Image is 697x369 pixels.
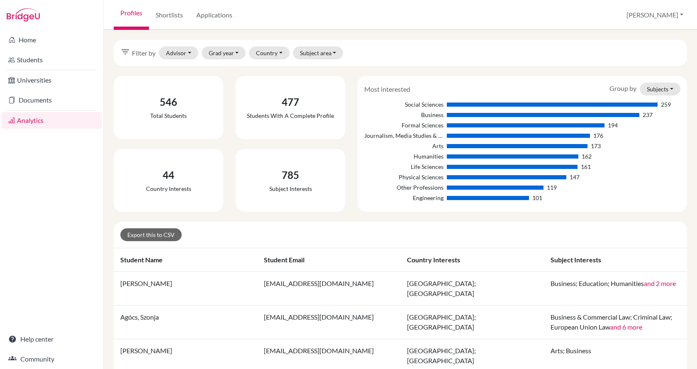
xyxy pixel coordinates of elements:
[661,100,671,109] div: 259
[364,193,443,202] div: Engineering
[608,121,618,130] div: 194
[247,95,334,110] div: 477
[150,95,187,110] div: 546
[544,248,687,272] th: Subject interests
[114,305,257,339] td: Agócs, Szonja
[120,47,130,57] i: filter_list
[269,168,312,183] div: 785
[2,112,102,129] a: Analytics
[364,173,443,181] div: Physical Sciences
[644,279,676,288] button: and 2 more
[257,272,401,305] td: [EMAIL_ADDRESS][DOMAIN_NAME]
[591,142,601,150] div: 173
[2,51,102,68] a: Students
[400,272,544,305] td: [GEOGRAPHIC_DATA]; [GEOGRAPHIC_DATA]
[364,142,443,150] div: Arts
[581,162,591,171] div: 161
[146,168,191,183] div: 44
[257,305,401,339] td: [EMAIL_ADDRESS][DOMAIN_NAME]
[547,183,557,192] div: 119
[544,305,687,339] td: Business & Commercial Law; Criminal Law; European Union Law
[159,46,198,59] button: Advisor
[364,100,443,109] div: Social Sciences
[532,193,542,202] div: 101
[570,173,580,181] div: 147
[364,162,443,171] div: Life Sciences
[7,8,40,22] img: Bridge-U
[358,84,417,94] div: Most interested
[582,152,592,161] div: 162
[247,111,334,120] div: Students with a complete profile
[2,331,102,347] a: Help center
[364,121,443,130] div: Formal Sciences
[364,183,443,192] div: Other Professions
[269,184,312,193] div: Subject interests
[150,111,187,120] div: Total students
[249,46,290,59] button: Country
[544,272,687,305] td: Business; Education; Humanities
[2,351,102,367] a: Community
[400,305,544,339] td: [GEOGRAPHIC_DATA]; [GEOGRAPHIC_DATA]
[640,83,680,95] button: Subjects
[114,248,257,272] th: Student name
[202,46,246,59] button: Grad year
[146,184,191,193] div: Country interests
[623,7,687,23] button: [PERSON_NAME]
[2,92,102,108] a: Documents
[610,322,642,332] button: and 6 more
[643,110,653,119] div: 237
[114,272,257,305] td: [PERSON_NAME]
[364,131,443,140] div: Journalism, Media Studies & Communication
[2,32,102,48] a: Home
[593,131,603,140] div: 176
[293,46,344,59] button: Subject area
[400,248,544,272] th: Country interests
[2,72,102,88] a: Universities
[120,228,182,241] a: Export this to CSV
[132,48,156,58] span: Filter by
[257,248,401,272] th: Student email
[364,152,443,161] div: Humanities
[364,110,443,119] div: Business
[603,83,687,95] div: Group by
